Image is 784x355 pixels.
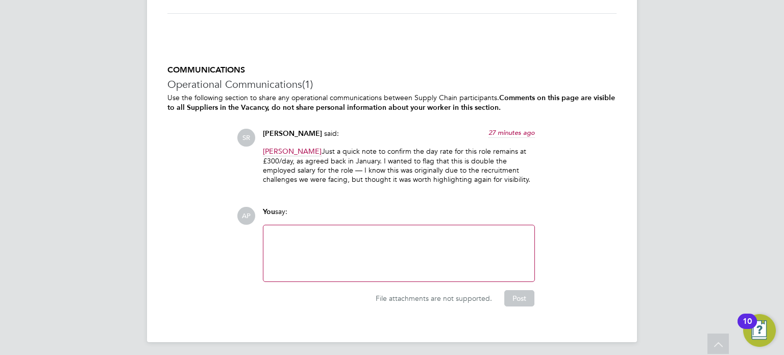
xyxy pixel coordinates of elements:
[167,93,617,112] p: Use the following section to share any operational communications between Supply Chain participants.
[376,294,492,303] span: File attachments are not supported.
[263,147,322,156] span: [PERSON_NAME]
[237,207,255,225] span: AP
[263,207,275,216] span: You
[263,129,322,138] span: [PERSON_NAME]
[743,321,752,335] div: 10
[167,65,617,76] h5: COMMUNICATIONS
[488,128,535,137] span: 27 minutes ago
[324,129,339,138] span: said:
[743,314,776,347] button: Open Resource Center, 10 new notifications
[237,129,255,147] span: SR
[167,78,617,91] h3: Operational Communications
[167,93,615,112] b: Comments on this page are visible to all Suppliers in the Vacancy, do not share personal informat...
[504,290,534,306] button: Post
[263,147,535,184] p: Just a quick note to confirm the day rate for this role remains at £300/day, as agreed back in Ja...
[302,78,313,91] span: (1)
[263,207,535,225] div: say:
